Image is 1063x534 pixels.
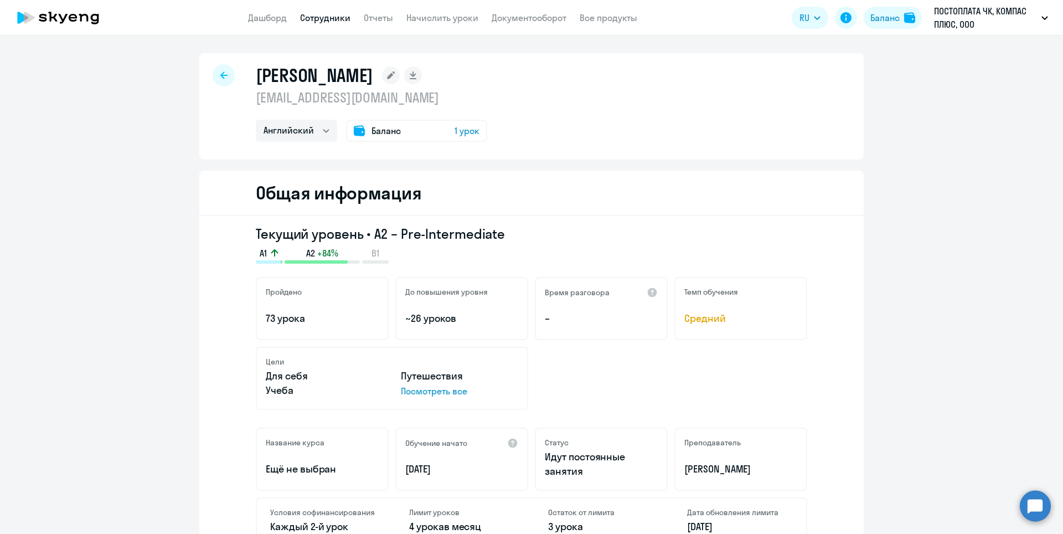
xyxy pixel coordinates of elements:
[545,311,658,326] p: –
[256,225,807,243] h3: Текущий уровень • A2 – Pre-Intermediate
[409,507,515,517] h4: Лимит уроков
[405,438,467,448] h5: Обучение начато
[266,311,379,326] p: 73 урока
[300,12,350,23] a: Сотрудники
[455,124,479,137] span: 1 урок
[792,7,828,29] button: RU
[409,520,515,534] p: в месяц
[864,7,922,29] button: Балансbalance
[904,12,915,23] img: balance
[492,12,566,23] a: Документооборот
[548,520,583,533] span: 3 урока
[687,520,793,534] p: [DATE]
[371,247,379,259] span: B1
[405,462,518,476] p: [DATE]
[405,311,518,326] p: ~26 уроков
[545,438,569,448] h5: Статус
[406,12,478,23] a: Начислить уроки
[401,384,518,398] p: Посмотреть все
[799,11,809,24] span: RU
[317,247,338,259] span: +84%
[934,4,1037,31] p: ПОСТОПЛАТА ЧК, КОМПАС ПЛЮС, ООО
[266,357,284,367] h5: Цели
[405,287,488,297] h5: До повышения уровня
[580,12,637,23] a: Все продукты
[870,11,900,24] div: Баланс
[306,247,315,259] span: A2
[684,438,741,448] h5: Преподаватель
[266,438,324,448] h5: Название курса
[928,4,1054,31] button: ПОСТОПЛАТА ЧК, КОМПАС ПЛЮС, ООО
[684,462,797,476] p: [PERSON_NAME]
[687,507,793,517] h4: Дата обновления лимита
[401,369,518,383] p: Путешествия
[256,89,487,106] p: [EMAIL_ADDRESS][DOMAIN_NAME]
[266,369,383,383] p: Для себя
[270,507,376,517] h4: Условия софинансирования
[266,287,302,297] h5: Пройдено
[248,12,287,23] a: Дашборд
[545,287,610,297] h5: Время разговора
[545,450,658,479] p: Идут постоянные занятия
[409,520,444,533] span: 4 урока
[371,124,401,137] span: Баланс
[260,247,267,259] span: A1
[266,462,379,476] p: Ещё не выбран
[266,383,383,398] p: Учеба
[548,507,654,517] h4: Остаток от лимита
[684,287,738,297] h5: Темп обучения
[364,12,393,23] a: Отчеты
[256,64,373,86] h1: [PERSON_NAME]
[684,311,797,326] span: Средний
[256,182,421,204] h2: Общая информация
